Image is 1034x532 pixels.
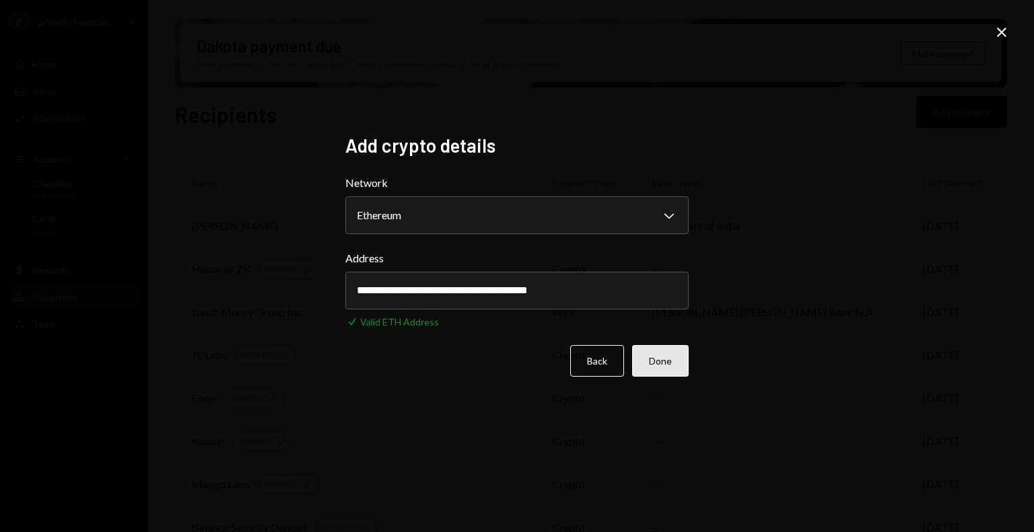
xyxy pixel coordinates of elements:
[345,132,689,159] h2: Add crypto details
[345,175,689,191] label: Network
[345,250,689,266] label: Address
[632,345,689,377] button: Done
[360,315,439,329] div: Valid ETH Address
[570,345,624,377] button: Back
[345,196,689,234] button: Network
